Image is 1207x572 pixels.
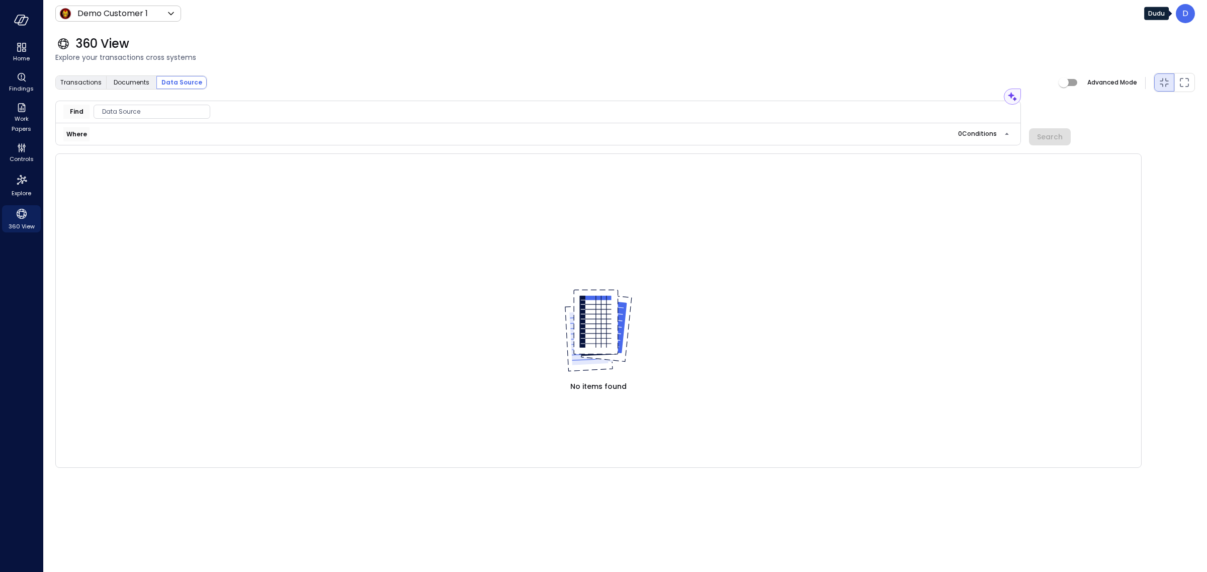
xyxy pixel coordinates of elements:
[1158,76,1170,89] div: Minimized view
[75,36,129,52] span: 360 View
[2,171,41,199] div: Explore
[6,114,37,134] span: Work Papers
[77,8,148,20] p: Demo Customer 1
[55,52,1195,63] span: Explore your transactions cross systems
[1182,8,1188,20] p: D
[958,129,997,138] span: 0 Condition s
[1176,4,1195,23] div: Dudu
[2,70,41,95] div: Findings
[66,129,87,139] span: Where
[9,84,34,94] span: Findings
[570,381,627,392] span: No items found
[2,141,41,165] div: Controls
[9,221,35,231] span: 360 View
[94,107,210,117] span: Data Source
[1087,77,1137,88] span: Advanced Mode
[60,77,102,88] span: Transactions
[12,188,31,198] span: Explore
[2,101,41,135] div: Work Papers
[2,40,41,64] div: Home
[1178,76,1190,89] div: Maximized view
[59,8,71,20] img: Icon
[161,77,202,88] span: Data Source
[114,77,149,88] span: Documents
[70,107,83,117] span: Find
[10,154,34,164] span: Controls
[13,53,30,63] span: Home
[2,205,41,232] div: 360 View
[1144,7,1169,20] div: Dudu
